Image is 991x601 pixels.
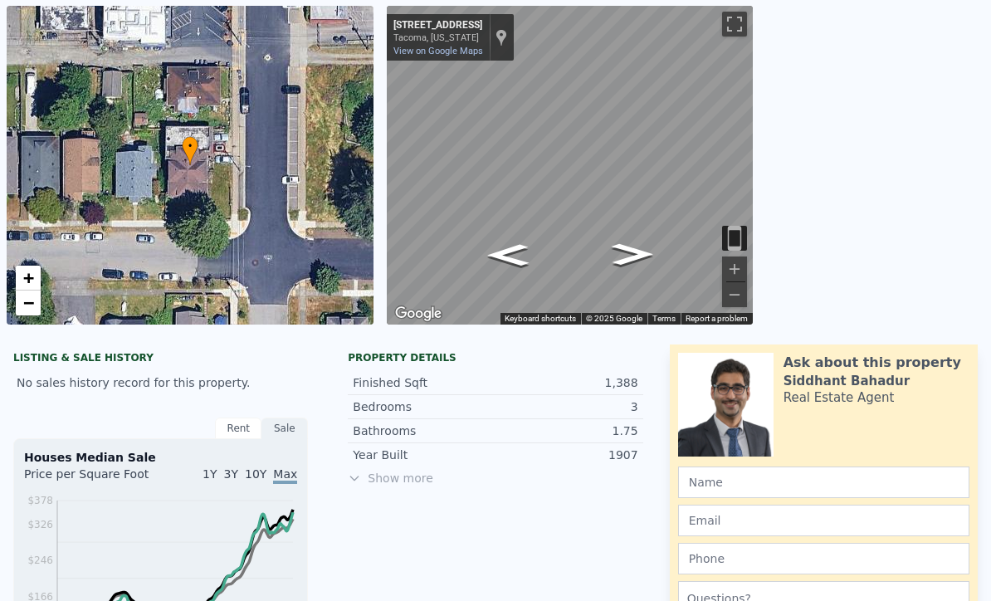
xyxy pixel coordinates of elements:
[784,389,895,406] div: Real Estate Agent
[353,423,495,439] div: Bathrooms
[273,467,297,484] span: Max
[469,239,546,271] path: Go South, S Junett St
[393,32,482,43] div: Tacoma, [US_STATE]
[678,467,969,498] input: Name
[353,374,495,391] div: Finished Sqft
[24,449,297,466] div: Houses Median Sale
[722,226,747,251] button: Toggle motion tracking
[393,19,482,32] div: [STREET_ADDRESS]
[391,303,446,325] img: Google
[722,282,747,307] button: Zoom out
[387,6,754,325] div: Street View
[586,314,642,323] span: © 2025 Google
[495,423,638,439] div: 1.75
[27,519,53,530] tspan: $326
[215,418,261,439] div: Rent
[678,505,969,536] input: Email
[353,398,495,415] div: Bedrooms
[652,314,676,323] a: Terms
[678,543,969,574] input: Phone
[784,373,910,389] div: Siddhant Bahadur
[24,466,161,492] div: Price per Square Foot
[182,136,198,165] div: •
[27,495,53,506] tspan: $378
[387,6,754,325] div: Map
[13,368,308,398] div: No sales history record for this property.
[391,303,446,325] a: Open this area in Google Maps (opens a new window)
[182,139,198,154] span: •
[353,447,495,463] div: Year Built
[348,470,642,486] span: Show more
[348,351,642,364] div: Property details
[495,447,638,463] div: 1907
[495,28,507,46] a: Show location on map
[203,467,217,481] span: 1Y
[686,314,748,323] a: Report a problem
[27,555,53,566] tspan: $246
[261,418,308,439] div: Sale
[722,12,747,37] button: Toggle fullscreen view
[16,266,41,291] a: Zoom in
[495,398,638,415] div: 3
[224,467,238,481] span: 3Y
[13,351,308,368] div: LISTING & SALE HISTORY
[16,291,41,315] a: Zoom out
[505,313,576,325] button: Keyboard shortcuts
[722,257,747,281] button: Zoom in
[495,374,638,391] div: 1,388
[23,267,34,288] span: +
[245,467,266,481] span: 10Y
[784,353,961,373] div: Ask about this property
[23,292,34,313] span: −
[593,238,671,271] path: Go North, S Junett St
[393,46,483,56] a: View on Google Maps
